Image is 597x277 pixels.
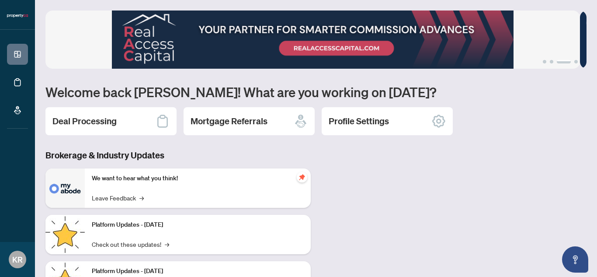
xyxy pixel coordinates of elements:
h2: Mortgage Referrals [191,115,267,127]
button: Open asap [562,246,588,273]
span: → [165,239,169,249]
button: 3 [557,60,571,63]
img: Platform Updates - July 21, 2025 [45,215,85,254]
h2: Deal Processing [52,115,117,127]
p: Platform Updates - [DATE] [92,220,304,230]
h2: Profile Settings [329,115,389,127]
h3: Brokerage & Industry Updates [45,149,311,161]
p: Platform Updates - [DATE] [92,266,304,276]
a: Leave Feedback→ [92,193,144,203]
span: pushpin [297,172,307,182]
a: Check out these updates!→ [92,239,169,249]
p: We want to hear what you think! [92,174,304,183]
button: 4 [574,60,578,63]
h1: Welcome back [PERSON_NAME]! What are you working on [DATE]? [45,84,587,100]
button: 1 [543,60,546,63]
span: KR [12,253,23,266]
button: 2 [550,60,553,63]
img: We want to hear what you think! [45,168,85,208]
img: Slide 2 [45,11,580,69]
img: logo [7,13,28,18]
span: → [139,193,144,203]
